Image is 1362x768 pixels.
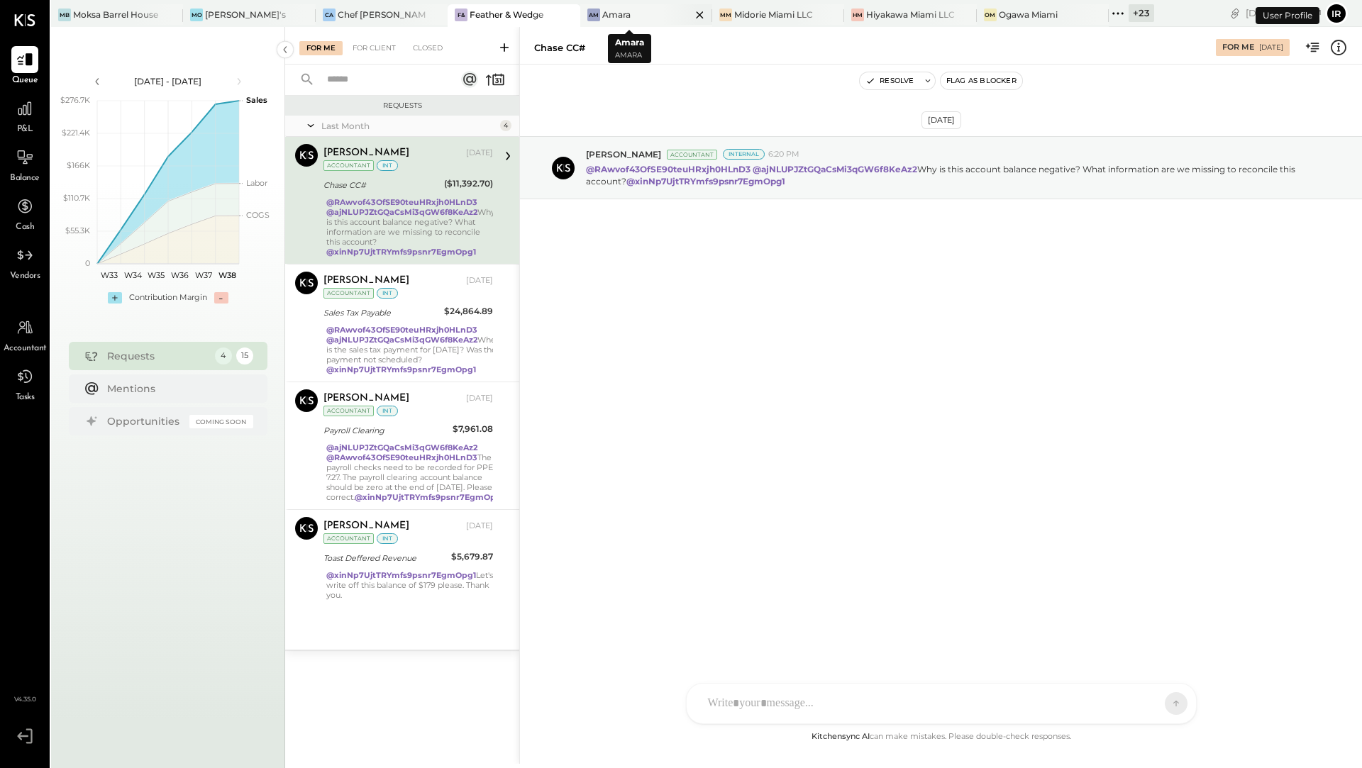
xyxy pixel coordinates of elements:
text: $221.4K [62,128,90,138]
text: W37 [195,270,212,280]
strong: @ajNLUPJZtGQaCsMi3qGW6f8KeAz2 [753,164,917,174]
div: [DATE] [1246,6,1322,20]
p: Amara [615,50,644,62]
strong: @ajNLUPJZtGQaCsMi3qGW6f8KeAz2 [326,335,477,345]
div: + 23 [1129,4,1154,22]
div: Moksa Barrel House [73,9,158,21]
div: CA [323,9,336,21]
div: 4 [500,120,511,131]
text: W36 [171,270,189,280]
div: [DATE] [921,111,961,129]
div: [DATE] [1259,43,1283,52]
span: P&L [17,123,33,136]
div: [PERSON_NAME] [323,391,409,406]
div: int [377,406,398,416]
strong: @RAwvof43OfSE90teuHRxjh0HLnD3 [326,325,477,335]
div: Requests [107,349,208,363]
text: W38 [218,270,236,280]
div: Let's write off this balance of $179 please. Thank you. [326,570,493,600]
div: int [377,160,398,171]
div: Accountant [323,406,374,416]
div: [PERSON_NAME] [323,274,409,288]
div: MM [719,9,732,21]
text: $276.7K [60,95,90,105]
span: Cash [16,221,34,234]
strong: @xinNp7UjtTRYmfs9psnr7EgmOpg1 [626,176,785,187]
div: User Profile [1256,7,1319,24]
div: $24,864.89 [444,304,493,318]
text: Sales [246,95,267,105]
text: $110.7K [63,193,90,203]
div: Opportunities [107,414,182,428]
div: [DATE] [466,393,493,404]
text: $166K [67,160,90,170]
text: COGS [246,210,270,220]
div: Accountant [323,533,374,544]
div: Contribution Margin [129,292,207,304]
div: Mo [190,9,203,21]
div: Closed [406,41,450,55]
div: Amara [602,9,631,21]
div: int [377,288,398,299]
strong: @xinNp7UjtTRYmfs9psnr7EgmOpg1 [326,247,476,257]
div: $5,679.87 [451,550,493,564]
button: Resolve [860,72,919,89]
span: Accountant [4,343,47,355]
div: - [214,292,228,304]
div: Midorie Miami LLC [734,9,813,21]
text: W34 [123,270,142,280]
div: For Client [345,41,403,55]
strong: @ajNLUPJZtGQaCsMi3qGW6f8KeAz2 [326,207,477,217]
div: [DATE] [466,148,493,159]
strong: @RAwvof43OfSE90teuHRxjh0HLnD3 [326,197,477,207]
a: Accountant [1,314,49,355]
div: MB [58,9,71,21]
p: Why is this account balance negative? What information are we missing to reconcile this account? [586,163,1312,187]
div: Accountant [323,288,374,299]
div: For Me [299,41,343,55]
div: HM [851,9,864,21]
button: Ir [1325,2,1348,25]
div: [DATE] - [DATE] [108,75,228,87]
b: Amara [615,37,644,48]
strong: @xinNp7UjtTRYmfs9psnr7EgmOpg1 [326,364,476,374]
span: Queue [12,74,38,87]
div: int [377,533,398,544]
div: Toast Deffered Revenue [323,551,447,565]
a: Queue [1,46,49,87]
div: Where is the sales tax payment for [DATE]? Was the payment not scheduled? [326,325,504,374]
span: Balance [10,172,40,185]
div: ($11,392.70) [444,177,493,191]
text: W35 [148,270,165,280]
span: 6:20 PM [768,149,799,160]
div: Ogawa Miami [999,9,1058,21]
span: Vendors [10,270,40,283]
div: Am [587,9,600,21]
div: 15 [236,347,253,364]
span: Tasks [16,391,35,404]
div: F& [455,9,467,21]
div: [DATE] [466,275,493,286]
div: copy link [1228,6,1242,21]
a: Balance [1,144,49,185]
div: For Me [1222,42,1254,53]
button: Flag as Blocker [941,72,1022,89]
div: [PERSON_NAME] [323,519,409,533]
div: [PERSON_NAME] [323,146,409,160]
text: W33 [100,270,117,280]
div: Sales Tax Payable [323,306,440,320]
div: Accountant [667,150,717,160]
strong: @RAwvof43OfSE90teuHRxjh0HLnD3 [586,164,751,174]
div: Accountant [323,160,374,171]
div: OM [984,9,997,21]
div: Coming Soon [189,415,253,428]
text: 0 [85,258,90,268]
strong: @xinNp7UjtTRYmfs9psnr7EgmOpg1 [326,570,476,580]
div: [DATE] [466,521,493,532]
div: Internal [723,149,765,160]
strong: @xinNp7UjtTRYmfs9psnr7EgmOpg1 [355,492,504,502]
a: Cash [1,193,49,234]
div: The payroll checks need to be recorded for PPE 7.27. The payroll clearing account balance should ... [326,443,504,502]
div: Hiyakawa Miami LLC [866,9,955,21]
div: Mentions [107,382,246,396]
